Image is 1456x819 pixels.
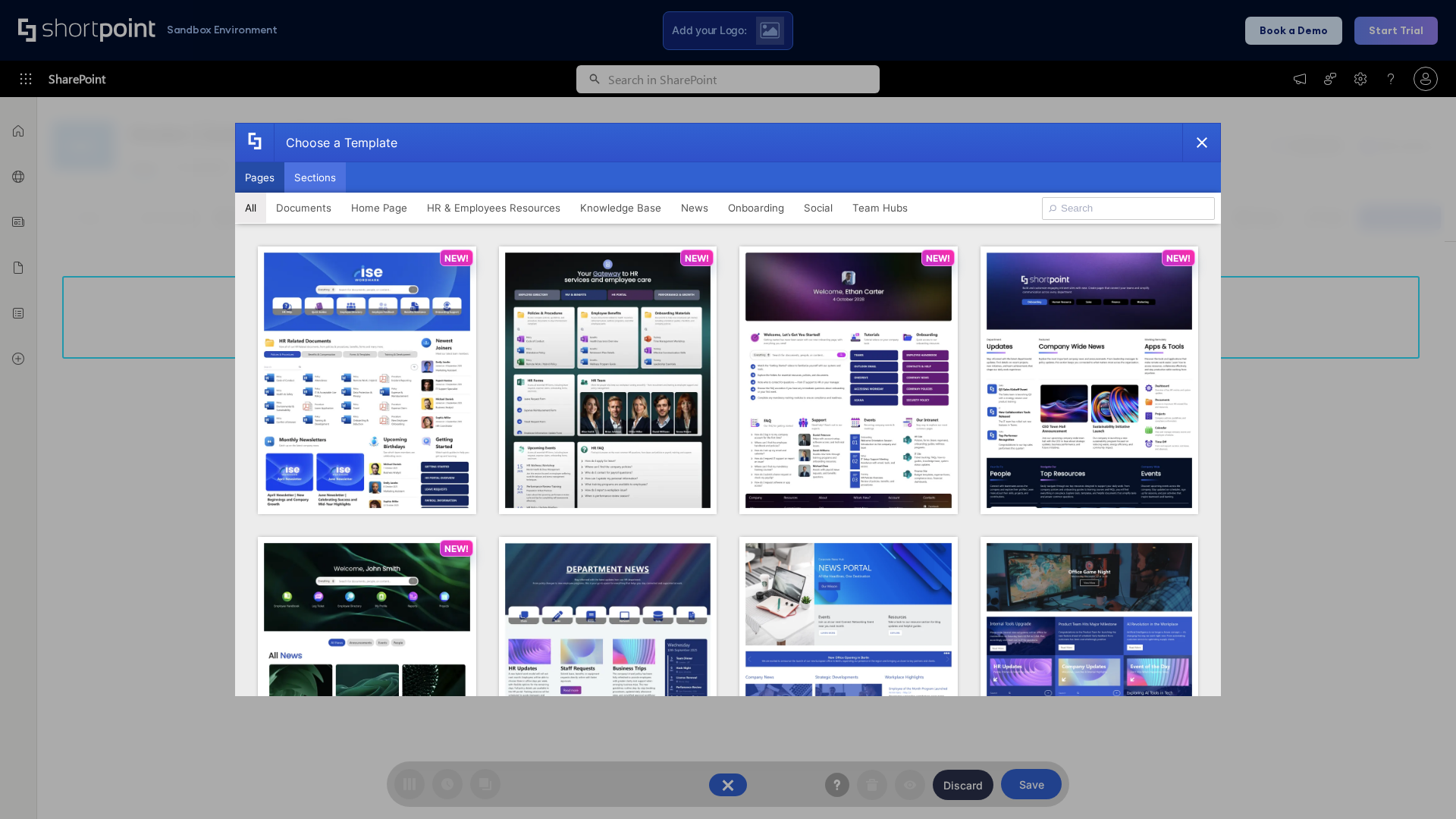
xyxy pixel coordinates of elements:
[570,193,671,223] button: Knowledge Base
[341,193,417,223] button: Home Page
[685,253,709,264] p: NEW!
[843,193,918,223] button: Team Hubs
[718,193,794,223] button: Onboarding
[266,193,341,223] button: Documents
[274,124,397,162] div: Choose a Template
[444,253,469,264] p: NEW!
[671,193,718,223] button: News
[444,543,469,554] p: NEW!
[284,162,346,193] button: Sections
[1380,746,1456,819] iframe: Chat Widget
[794,193,843,223] button: Social
[1166,253,1191,264] p: NEW!
[926,253,950,264] p: NEW!
[235,162,284,193] button: Pages
[417,193,570,223] button: HR & Employees Resources
[235,193,266,223] button: All
[235,123,1221,696] div: template selector
[1042,197,1215,220] input: Search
